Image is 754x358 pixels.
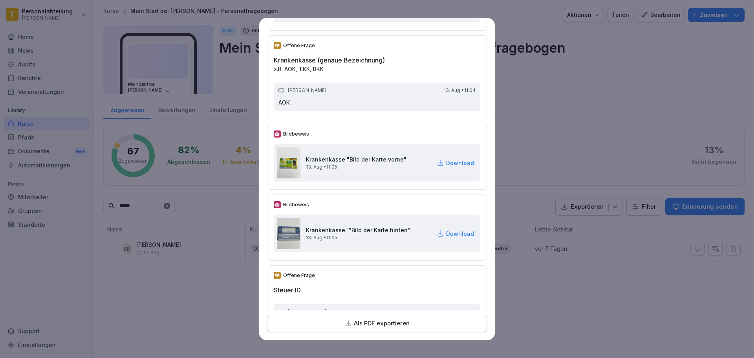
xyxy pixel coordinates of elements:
[283,42,315,49] p: Offene Frage
[278,99,476,106] p: AOK
[354,319,410,328] p: Als PDF exportieren
[283,130,309,138] p: Bildbeweis
[288,309,326,316] p: [PERSON_NAME]
[274,65,480,73] p: z.B. AOK, TKK, BKK
[306,234,410,241] p: 13. Aug. • 11:05
[283,272,315,279] p: Offene Frage
[283,201,309,208] p: Bildbeweis
[277,147,300,178] img: ebvj0e883gdpzdyt8yiakj3n.png
[306,163,406,171] p: 13. Aug. • 11:05
[306,155,406,163] h2: Krankenkasse "Bild der Karte vorne"
[274,55,480,65] h2: Krankenkasse (genaue Bezeichnung)
[444,309,476,316] p: 13. Aug. • 11:05
[446,159,474,167] p: Download
[277,218,300,249] img: aro2e9m8t0gc2k4f1fm7h60f.png
[267,315,487,332] button: Als PDF exportieren
[306,226,410,234] h2: Krankenkasse `"Bild der Karte hinten"
[274,285,480,295] h2: Steuer ID
[288,87,326,94] p: [PERSON_NAME]
[446,229,474,238] p: Download
[444,87,476,94] p: 13. Aug. • 11:04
